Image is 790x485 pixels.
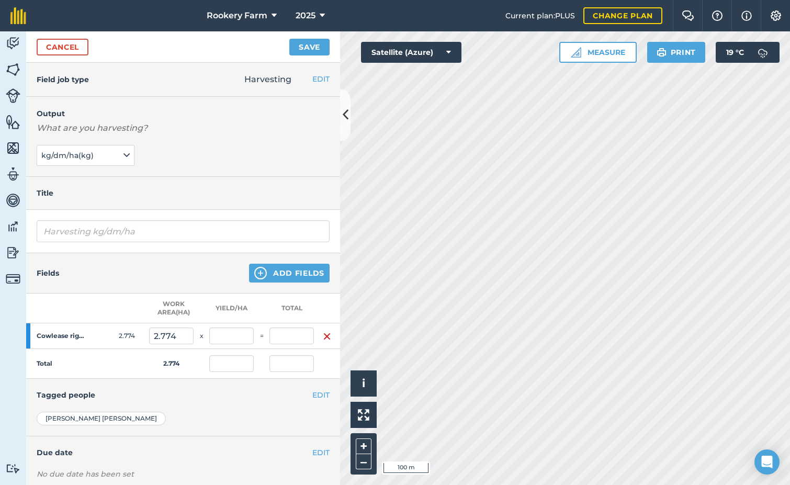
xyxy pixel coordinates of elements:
h4: Title [37,187,330,199]
strong: Total [37,359,52,367]
img: A cog icon [770,10,782,21]
h4: Tagged people [37,389,330,401]
img: Ruler icon [571,47,581,58]
img: svg+xml;base64,PD94bWwgdmVyc2lvbj0iMS4wIiBlbmNvZGluZz0idXRmLTgiPz4KPCEtLSBHZW5lcmF0b3I6IEFkb2JlIE... [6,166,20,182]
img: Four arrows, one pointing top left, one top right, one bottom right and the last bottom left [358,409,369,421]
th: Yield / Ha [209,294,254,323]
a: Cancel [37,39,88,55]
button: Measure [559,42,637,63]
button: i [351,370,377,397]
img: svg+xml;base64,PHN2ZyB4bWxucz0iaHR0cDovL3d3dy53My5vcmcvMjAwMC9zdmciIHdpZHRoPSIxNyIgaGVpZ2h0PSIxNy... [741,9,752,22]
span: Harvesting [244,74,291,84]
button: Save [289,39,330,55]
img: svg+xml;base64,PHN2ZyB4bWxucz0iaHR0cDovL3d3dy53My5vcmcvMjAwMC9zdmciIHdpZHRoPSI1NiIgaGVpZ2h0PSI2MC... [6,62,20,77]
th: Total [269,294,314,323]
span: 19 ° C [726,42,744,63]
div: No due date has been set [37,469,330,479]
img: svg+xml;base64,PD94bWwgdmVyc2lvbj0iMS4wIiBlbmNvZGluZz0idXRmLTgiPz4KPCEtLSBHZW5lcmF0b3I6IEFkb2JlIE... [6,464,20,473]
span: Current plan : PLUS [505,10,575,21]
img: svg+xml;base64,PD94bWwgdmVyc2lvbj0iMS4wIiBlbmNvZGluZz0idXRmLTgiPz4KPCEtLSBHZW5lcmF0b3I6IEFkb2JlIE... [6,219,20,234]
h4: Fields [37,267,59,279]
h4: Field job type [37,74,89,85]
td: = [254,323,269,349]
button: + [356,438,371,454]
img: Two speech bubbles overlapping with the left bubble in the forefront [682,10,694,21]
button: EDIT [312,73,330,85]
em: What are you harvesting? [37,123,148,133]
button: – [356,454,371,469]
span: i [362,377,365,390]
button: Satellite (Azure) [361,42,461,63]
img: svg+xml;base64,PD94bWwgdmVyc2lvbj0iMS4wIiBlbmNvZGluZz0idXRmLTgiPz4KPCEtLSBHZW5lcmF0b3I6IEFkb2JlIE... [6,272,20,286]
a: Change plan [583,7,662,24]
span: 2025 [296,9,315,22]
img: svg+xml;base64,PD94bWwgdmVyc2lvbj0iMS4wIiBlbmNvZGluZz0idXRmLTgiPz4KPCEtLSBHZW5lcmF0b3I6IEFkb2JlIE... [752,42,773,63]
img: fieldmargin Logo [10,7,26,24]
span: Rookery Farm [207,9,267,22]
input: What needs doing? [37,220,330,242]
h4: Output [37,107,330,120]
span: kg/dm/ha ( kg ) [41,150,96,161]
button: Print [647,42,706,63]
div: [PERSON_NAME] [PERSON_NAME] [37,412,166,425]
img: svg+xml;base64,PHN2ZyB4bWxucz0iaHR0cDovL3d3dy53My5vcmcvMjAwMC9zdmciIHdpZHRoPSI1NiIgaGVpZ2h0PSI2MC... [6,114,20,130]
strong: 2.774 [163,359,179,367]
td: 2.774 [105,323,149,349]
img: svg+xml;base64,PHN2ZyB4bWxucz0iaHR0cDovL3d3dy53My5vcmcvMjAwMC9zdmciIHdpZHRoPSI1NiIgaGVpZ2h0PSI2MC... [6,140,20,156]
img: svg+xml;base64,PHN2ZyB4bWxucz0iaHR0cDovL3d3dy53My5vcmcvMjAwMC9zdmciIHdpZHRoPSIxNiIgaGVpZ2h0PSIyNC... [323,330,331,343]
button: 19 °C [716,42,780,63]
img: svg+xml;base64,PD94bWwgdmVyc2lvbj0iMS4wIiBlbmNvZGluZz0idXRmLTgiPz4KPCEtLSBHZW5lcmF0b3I6IEFkb2JlIE... [6,88,20,103]
img: svg+xml;base64,PD94bWwgdmVyc2lvbj0iMS4wIiBlbmNvZGluZz0idXRmLTgiPz4KPCEtLSBHZW5lcmF0b3I6IEFkb2JlIE... [6,36,20,51]
button: EDIT [312,447,330,458]
th: Work area ( Ha ) [149,294,194,323]
button: Add Fields [249,264,330,283]
h4: Due date [37,447,330,458]
div: Open Intercom Messenger [754,449,780,475]
img: svg+xml;base64,PD94bWwgdmVyc2lvbj0iMS4wIiBlbmNvZGluZz0idXRmLTgiPz4KPCEtLSBHZW5lcmF0b3I6IEFkb2JlIE... [6,193,20,208]
img: svg+xml;base64,PD94bWwgdmVyc2lvbj0iMS4wIiBlbmNvZGluZz0idXRmLTgiPz4KPCEtLSBHZW5lcmF0b3I6IEFkb2JlIE... [6,245,20,261]
img: A question mark icon [711,10,724,21]
img: svg+xml;base64,PHN2ZyB4bWxucz0iaHR0cDovL3d3dy53My5vcmcvMjAwMC9zdmciIHdpZHRoPSIxNCIgaGVpZ2h0PSIyNC... [254,267,267,279]
button: EDIT [312,389,330,401]
td: x [194,323,209,349]
button: kg/dm/ha(kg) [37,145,134,166]
strong: Cowlease right [37,332,86,340]
img: svg+xml;base64,PHN2ZyB4bWxucz0iaHR0cDovL3d3dy53My5vcmcvMjAwMC9zdmciIHdpZHRoPSIxOSIgaGVpZ2h0PSIyNC... [657,46,667,59]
